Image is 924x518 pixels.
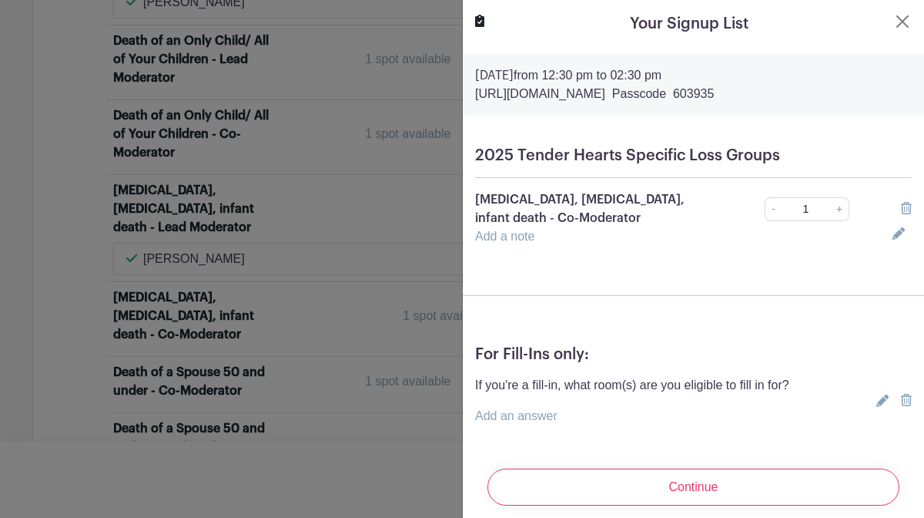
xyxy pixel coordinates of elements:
a: + [830,197,849,221]
strong: [DATE] [475,69,514,82]
button: Close [893,12,912,31]
p: [MEDICAL_DATA], [MEDICAL_DATA], infant death - Co-Moderator [475,190,722,227]
p: from 12:30 pm to 02:30 pm [475,66,912,85]
a: Add an answer [475,409,557,422]
h5: For Fill-Ins only: [475,345,912,364]
a: Add a note [475,230,534,243]
h5: 2025 Tender Hearts Specific Loss Groups [475,146,912,165]
h5: Your Signup List [630,12,748,35]
p: [URL][DOMAIN_NAME] Passcode 603935 [475,85,912,103]
p: If you're a fill-in, what room(s) are you eligible to fill in for? [475,376,789,395]
a: - [765,197,782,221]
input: Continue [487,469,899,506]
